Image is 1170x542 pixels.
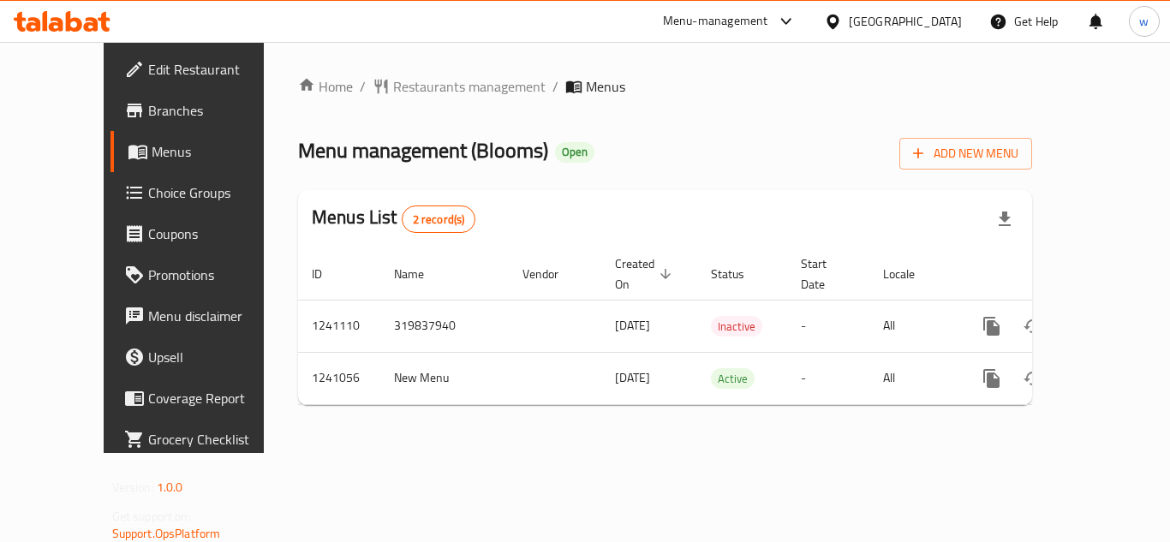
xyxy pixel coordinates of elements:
nav: breadcrumb [298,76,1032,97]
span: Menu management ( Blooms ) [298,131,548,170]
a: Edit Restaurant [110,49,299,90]
span: [DATE] [615,366,650,389]
a: Coupons [110,213,299,254]
div: [GEOGRAPHIC_DATA] [849,12,962,31]
td: - [787,352,869,404]
h2: Menus List [312,205,475,233]
a: Coverage Report [110,378,299,419]
th: Actions [958,248,1149,301]
span: 1.0.0 [157,476,183,498]
span: Branches [148,100,285,121]
td: All [869,300,958,352]
span: Menus [152,141,285,162]
td: 1241110 [298,300,380,352]
span: Locale [883,264,937,284]
a: Choice Groups [110,172,299,213]
span: Upsell [148,347,285,367]
span: ID [312,264,344,284]
span: Grocery Checklist [148,429,285,450]
div: Active [711,368,755,389]
span: Promotions [148,265,285,285]
li: / [552,76,558,97]
span: Active [711,369,755,389]
span: Edit Restaurant [148,59,285,80]
table: enhanced table [298,248,1149,405]
div: Inactive [711,316,762,337]
span: Choice Groups [148,182,285,203]
span: Inactive [711,317,762,337]
td: All [869,352,958,404]
span: Get support on: [112,505,191,527]
a: Upsell [110,337,299,378]
div: Total records count [402,205,476,233]
span: Version: [112,476,154,498]
span: Start Date [801,253,849,295]
span: Created On [615,253,677,295]
span: Status [711,264,767,284]
a: Menu disclaimer [110,295,299,337]
span: Vendor [522,264,581,284]
span: Menu disclaimer [148,306,285,326]
span: Restaurants management [393,76,546,97]
button: more [971,306,1012,347]
span: Name [394,264,446,284]
span: w [1139,12,1149,31]
a: Menus [110,131,299,172]
button: Change Status [1012,358,1054,399]
a: Promotions [110,254,299,295]
span: 2 record(s) [403,211,475,228]
div: Open [555,142,594,163]
li: / [360,76,366,97]
a: Restaurants management [373,76,546,97]
button: Add New Menu [899,138,1032,170]
td: New Menu [380,352,509,404]
td: 319837940 [380,300,509,352]
td: - [787,300,869,352]
a: Grocery Checklist [110,419,299,460]
span: [DATE] [615,314,650,337]
span: Coverage Report [148,388,285,408]
div: Export file [984,199,1025,240]
a: Branches [110,90,299,131]
td: 1241056 [298,352,380,404]
span: Open [555,145,594,159]
span: Add New Menu [913,143,1018,164]
div: Menu-management [663,11,768,32]
button: more [971,358,1012,399]
a: Home [298,76,353,97]
span: Menus [586,76,625,97]
span: Coupons [148,223,285,244]
button: Change Status [1012,306,1054,347]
